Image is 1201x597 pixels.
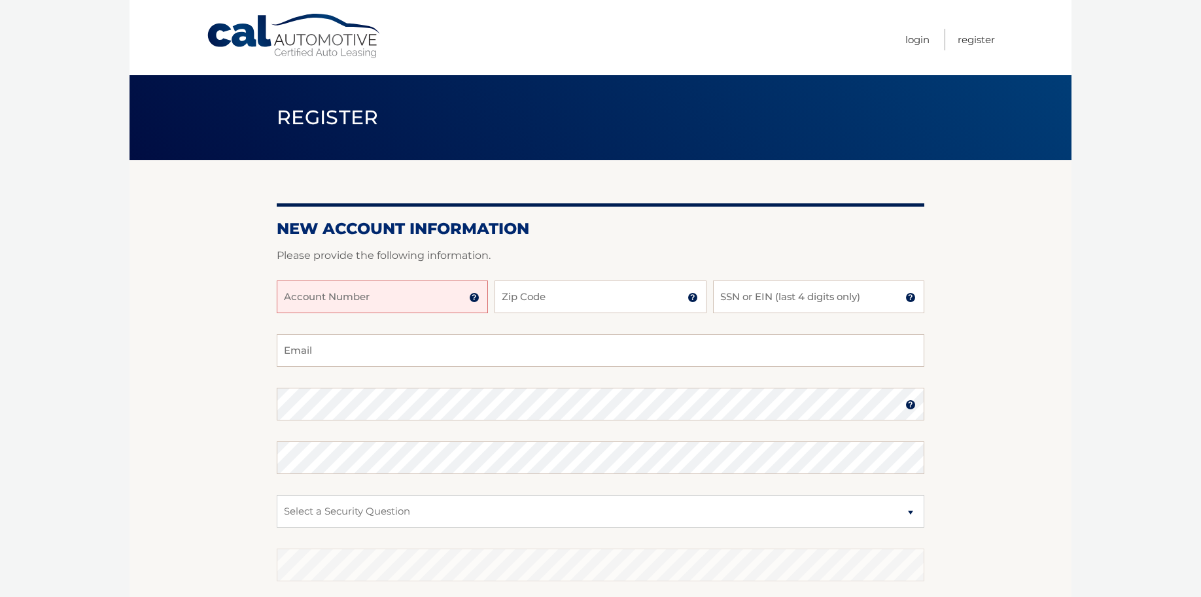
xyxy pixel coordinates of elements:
[713,281,924,313] input: SSN or EIN (last 4 digits only)
[469,292,479,303] img: tooltip.svg
[277,281,488,313] input: Account Number
[206,13,383,60] a: Cal Automotive
[688,292,698,303] img: tooltip.svg
[277,334,924,367] input: Email
[905,29,930,50] a: Login
[277,105,379,129] span: Register
[905,292,916,303] img: tooltip.svg
[905,400,916,410] img: tooltip.svg
[958,29,995,50] a: Register
[495,281,706,313] input: Zip Code
[277,219,924,239] h2: New Account Information
[277,247,924,265] p: Please provide the following information.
